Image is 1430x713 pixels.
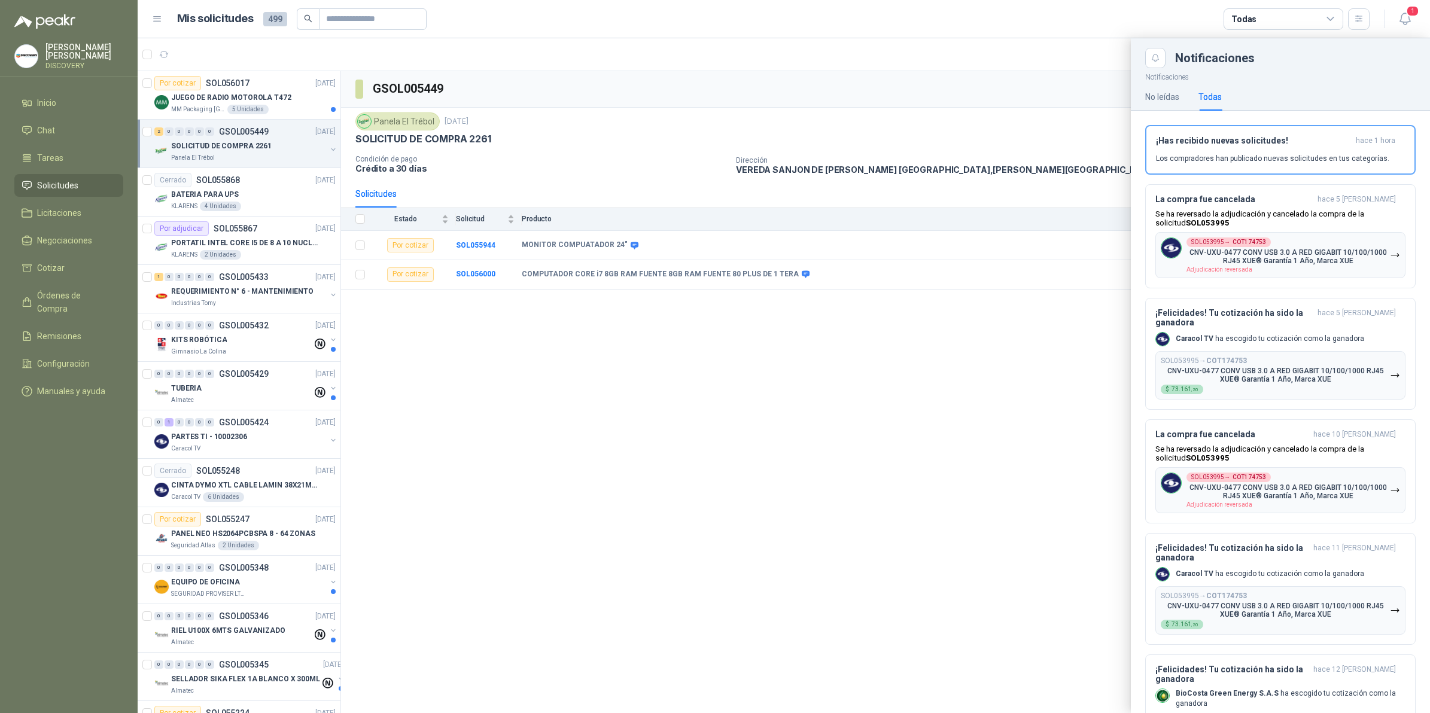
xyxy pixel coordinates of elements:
a: Licitaciones [14,202,123,224]
span: hace 5 [PERSON_NAME] [1318,194,1396,205]
span: Adjudicación reversada [1186,501,1252,508]
b: BioCosta Green Energy S.A.S [1176,689,1279,697]
h3: ¡Has recibido nuevas solicitudes! [1156,136,1351,146]
img: Company Logo [1161,473,1181,493]
p: DISCOVERY [45,62,123,69]
a: Cotizar [14,257,123,279]
span: hace 11 [PERSON_NAME] [1313,543,1396,562]
b: Caracol TV [1176,334,1213,343]
h3: La compra fue cancelada [1155,429,1309,440]
span: Manuales y ayuda [37,385,105,398]
p: ha escogido tu cotización como la ganadora [1176,569,1364,579]
b: Caracol TV [1176,569,1213,578]
img: Company Logo [1156,689,1169,702]
img: Logo peakr [14,14,75,29]
button: La compra fue canceladahace 5 [PERSON_NAME] Se ha reversado la adjudicación y cancelado la compra... [1145,184,1416,288]
a: Inicio [14,92,123,114]
span: ,20 [1191,387,1198,392]
b: COT174753 [1233,474,1266,480]
button: SOL053995→COT174753CNV-UXU-0477 CONV USB 3.0 A RED GIGABIT 10/100/1000 RJ45 XUE® Garantía 1 Año, ... [1155,586,1405,635]
p: Notificaciones [1131,68,1430,83]
span: Cotizar [37,261,65,275]
span: hace 5 [PERSON_NAME] [1318,308,1396,327]
a: Solicitudes [14,174,123,197]
b: COT174753 [1206,356,1247,365]
span: Adjudicación reversada [1186,266,1252,273]
img: Company Logo [15,45,38,68]
div: $ [1161,385,1203,394]
a: Tareas [14,147,123,169]
span: Negociaciones [37,234,92,247]
p: CNV-UXU-0477 CONV USB 3.0 A RED GIGABIT 10/100/1000 RJ45 XUE® Garantía 1 Año, Marca XUE [1161,367,1390,383]
p: CNV-UXU-0477 CONV USB 3.0 A RED GIGABIT 10/100/1000 RJ45 XUE® Garantía 1 Año, Marca XUE [1186,248,1390,265]
div: SOL053995 → [1186,237,1271,247]
h3: La compra fue cancelada [1155,194,1313,205]
p: [PERSON_NAME] [PERSON_NAME] [45,43,123,60]
img: Company Logo [1161,238,1181,258]
button: ¡Has recibido nuevas solicitudes!hace 1 hora Los compradores han publicado nuevas solicitudes en ... [1145,125,1416,175]
span: Configuración [37,357,90,370]
span: Inicio [37,96,56,109]
img: Company Logo [1156,568,1169,581]
button: ¡Felicidades! Tu cotización ha sido la ganadorahace 11 [PERSON_NAME] Company LogoCaracol TV ha es... [1145,533,1416,645]
div: $ [1161,620,1203,629]
img: Company Logo [1156,333,1169,346]
a: Chat [14,119,123,142]
span: 1 [1406,5,1419,17]
button: ¡Felicidades! Tu cotización ha sido la ganadorahace 5 [PERSON_NAME] Company LogoCaracol TV ha esc... [1145,298,1416,410]
h3: ¡Felicidades! Tu cotización ha sido la ganadora [1155,665,1309,684]
span: hace 1 hora [1356,136,1395,146]
span: ,20 [1191,622,1198,627]
button: Close [1145,48,1166,68]
p: Los compradores han publicado nuevas solicitudes en tus categorías. [1156,153,1389,164]
a: Configuración [14,352,123,375]
p: Se ha reversado la adjudicación y cancelado la compra de la solicitud [1155,444,1405,462]
a: Manuales y ayuda [14,380,123,403]
a: Órdenes de Compra [14,284,123,320]
p: ha escogido tu cotización como la ganadora [1176,688,1405,709]
b: SOL053995 [1186,453,1230,462]
span: Tareas [37,151,63,164]
b: SOL053995 [1186,218,1230,227]
span: Licitaciones [37,206,81,220]
span: search [304,14,312,23]
div: Todas [1198,90,1222,103]
a: Remisiones [14,325,123,348]
a: Negociaciones [14,229,123,252]
span: hace 10 [PERSON_NAME] [1313,429,1396,440]
h1: Mis solicitudes [177,10,254,28]
div: Todas [1231,13,1256,26]
b: COT174753 [1233,239,1266,245]
p: SOL053995 → [1161,356,1247,365]
span: Órdenes de Compra [37,289,112,315]
p: SOL053995 → [1161,592,1247,601]
h3: ¡Felicidades! Tu cotización ha sido la ganadora [1155,543,1309,562]
p: Se ha reversado la adjudicación y cancelado la compra de la solicitud [1155,209,1405,227]
button: La compra fue canceladahace 10 [PERSON_NAME] Se ha reversado la adjudicación y cancelado la compr... [1145,419,1416,523]
span: 73.161 [1172,621,1198,627]
span: hace 12 [PERSON_NAME] [1313,665,1396,684]
p: CNV-UXU-0477 CONV USB 3.0 A RED GIGABIT 10/100/1000 RJ45 XUE® Garantía 1 Año, Marca XUE [1161,602,1390,618]
div: No leídas [1145,90,1179,103]
button: SOL053995→COT174753CNV-UXU-0477 CONV USB 3.0 A RED GIGABIT 10/100/1000 RJ45 XUE® Garantía 1 Año, ... [1155,351,1405,400]
button: Company LogoSOL053995→COT174753CNV-UXU-0477 CONV USB 3.0 A RED GIGABIT 10/100/1000 RJ45 XUE® Gara... [1155,467,1405,513]
span: Solicitudes [37,179,78,192]
h3: ¡Felicidades! Tu cotización ha sido la ganadora [1155,308,1313,327]
p: ha escogido tu cotización como la ganadora [1176,334,1364,344]
p: CNV-UXU-0477 CONV USB 3.0 A RED GIGABIT 10/100/1000 RJ45 XUE® Garantía 1 Año, Marca XUE [1186,483,1390,500]
div: Notificaciones [1175,52,1416,64]
b: COT174753 [1206,592,1247,600]
div: SOL053995 → [1186,473,1271,482]
button: 1 [1394,8,1416,30]
span: 73.161 [1172,386,1198,392]
span: Chat [37,124,55,137]
span: Remisiones [37,330,81,343]
button: Company LogoSOL053995→COT174753CNV-UXU-0477 CONV USB 3.0 A RED GIGABIT 10/100/1000 RJ45 XUE® Gara... [1155,232,1405,278]
span: 499 [263,12,287,26]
